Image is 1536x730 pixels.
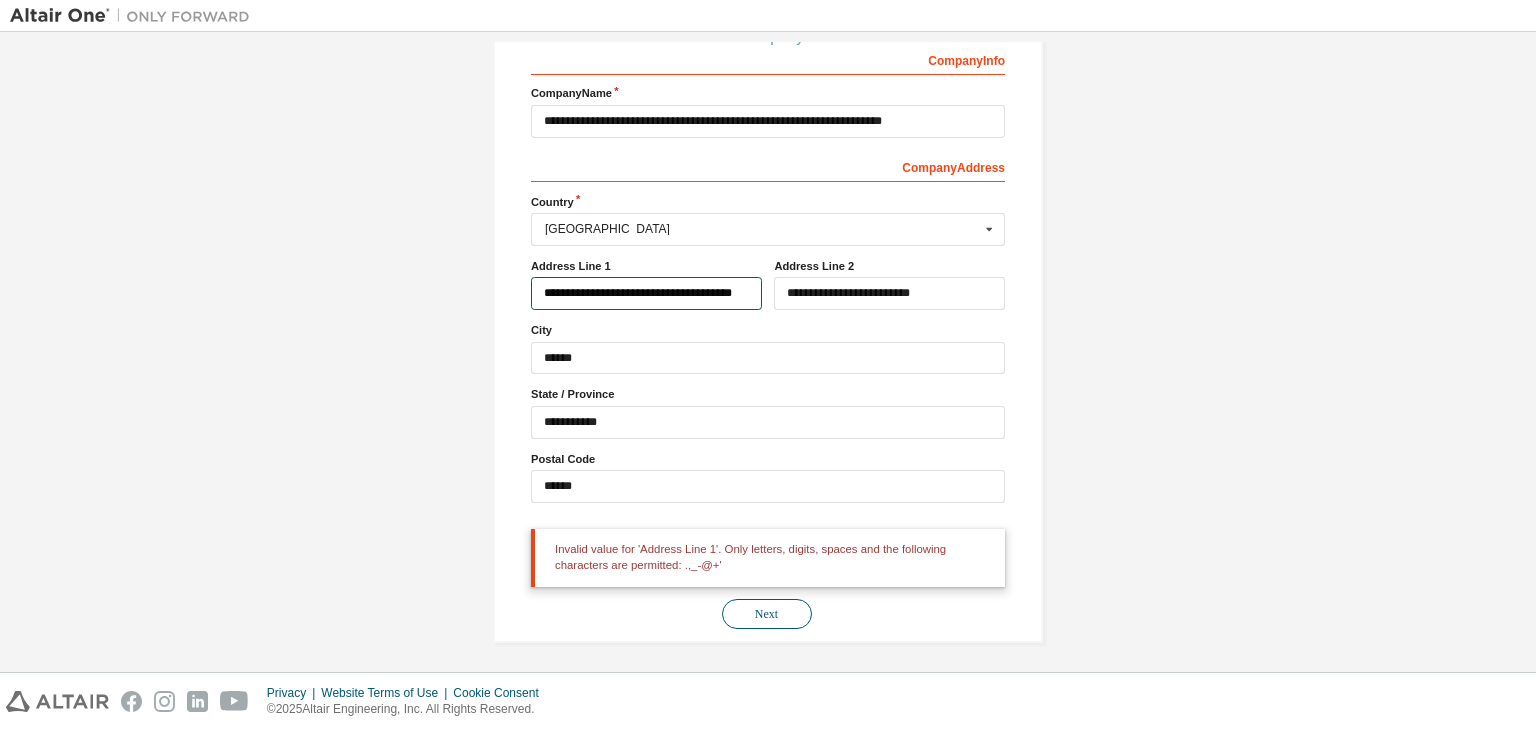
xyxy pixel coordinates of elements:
[531,31,1005,43] div: Provide Company Details
[774,258,1005,274] label: Address Line 2
[531,386,1005,402] label: State / Province
[531,322,1005,338] label: City
[531,529,1005,588] div: Invalid value for 'Address Line 1'. Only letters, digits, spaces and the following characters are...
[545,223,980,235] div: [GEOGRAPHIC_DATA]
[531,451,1005,467] label: Postal Code
[531,258,762,274] label: Address Line 1
[267,685,321,701] div: Privacy
[453,685,550,701] div: Cookie Consent
[531,43,1005,75] div: Company Info
[531,150,1005,182] div: Company Address
[187,691,208,712] img: linkedin.svg
[121,691,142,712] img: facebook.svg
[154,691,175,712] img: instagram.svg
[722,599,812,629] button: Next
[531,194,1005,210] label: Country
[6,691,109,712] img: altair_logo.svg
[267,701,551,718] p: © 2025 Altair Engineering, Inc. All Rights Reserved.
[531,85,1005,101] label: Company Name
[321,685,453,701] div: Website Terms of Use
[220,691,249,712] img: youtube.svg
[10,6,260,26] img: Altair One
